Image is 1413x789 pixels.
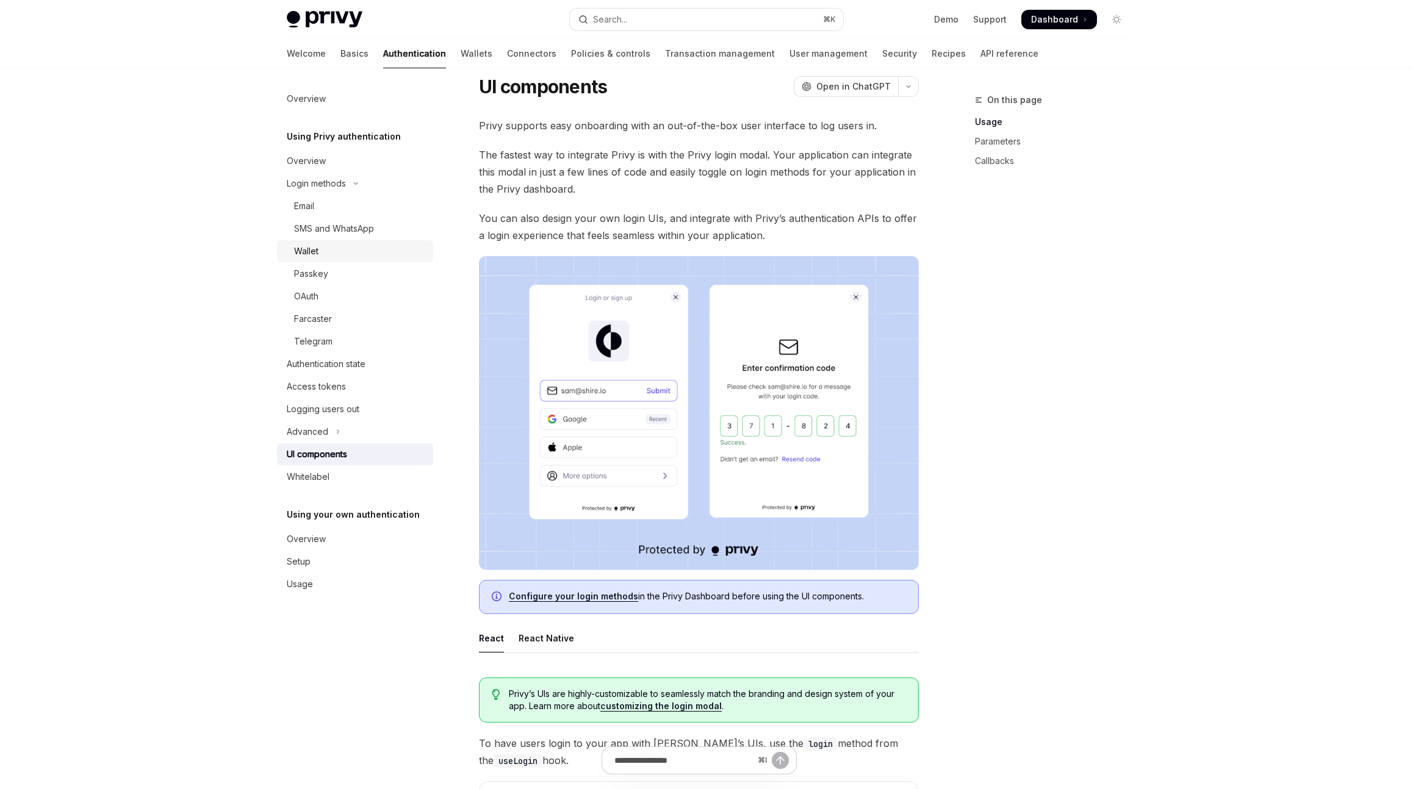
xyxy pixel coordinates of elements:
[277,263,433,285] a: Passkey
[277,421,433,443] button: Toggle Advanced section
[1021,10,1097,29] a: Dashboard
[479,76,607,98] h1: UI components
[277,353,433,375] a: Authentication state
[492,689,500,700] svg: Tip
[287,129,401,144] h5: Using Privy authentication
[934,13,958,26] a: Demo
[287,357,365,371] div: Authentication state
[479,146,919,198] span: The fastest way to integrate Privy is with the Privy login modal. Your application can integrate ...
[287,469,329,484] div: Whitelabel
[277,466,433,488] a: Whitelabel
[277,398,433,420] a: Logging users out
[461,39,492,68] a: Wallets
[277,195,433,217] a: Email
[277,150,433,172] a: Overview
[277,330,433,352] a: Telegram
[287,379,346,394] div: Access tokens
[287,424,328,439] div: Advanced
[1107,10,1126,29] button: Toggle dark mode
[294,289,318,304] div: OAuth
[492,591,504,604] svg: Info
[479,735,919,769] span: To have users login to your app with [PERSON_NAME]’s UIs, use the method from the hook.
[277,285,433,307] a: OAuth
[509,590,906,602] span: in the Privy Dashboard before using the UI components.
[287,39,326,68] a: Welcome
[479,117,919,134] span: Privy supports easy onboarding with an out-of-the-box user interface to log users in.
[973,13,1007,26] a: Support
[287,447,347,462] div: UI components
[789,39,868,68] a: User management
[277,551,433,573] a: Setup
[287,154,326,168] div: Overview
[277,218,433,240] a: SMS and WhatsApp
[287,507,420,522] h5: Using your own authentication
[1031,13,1078,26] span: Dashboard
[294,199,314,213] div: Email
[277,443,433,465] a: UI components
[277,308,433,330] a: Farcaster
[593,12,627,27] div: Search...
[277,88,433,110] a: Overview
[882,39,917,68] a: Security
[287,577,313,591] div: Usage
[277,528,433,550] a: Overview
[287,91,326,106] div: Overview
[277,573,433,595] a: Usage
[980,39,1038,68] a: API reference
[794,76,898,97] button: Open in ChatGPT
[287,532,326,546] div: Overview
[804,737,838,751] code: login
[294,244,318,259] div: Wallet
[287,176,346,191] div: Login methods
[816,80,891,93] span: Open in ChatGPT
[975,112,1136,132] a: Usage
[294,312,332,326] div: Farcaster
[277,173,433,195] button: Toggle Login methods section
[294,221,374,236] div: SMS and WhatsApp
[287,11,362,28] img: light logo
[277,240,433,262] a: Wallet
[479,256,919,570] img: images/Onboard.png
[975,132,1136,151] a: Parameters
[600,701,722,712] a: customizing the login modal
[571,39,650,68] a: Policies & controls
[932,39,966,68] a: Recipes
[823,15,836,24] span: ⌘ K
[340,39,369,68] a: Basics
[277,376,433,398] a: Access tokens
[772,752,789,769] button: Send message
[287,554,311,569] div: Setup
[519,624,574,652] div: React Native
[509,591,638,602] a: Configure your login methods
[665,39,775,68] a: Transaction management
[294,266,328,281] div: Passkey
[479,624,504,652] div: React
[507,39,556,68] a: Connectors
[479,210,919,244] span: You can also design your own login UIs, and integrate with Privy’s authentication APIs to offer a...
[987,93,1042,107] span: On this page
[509,688,906,712] span: Privy’s UIs are highly-customizable to seamlessly match the branding and design system of your ap...
[383,39,446,68] a: Authentication
[614,747,753,774] input: Ask a question...
[975,151,1136,171] a: Callbacks
[287,402,359,416] div: Logging users out
[294,334,333,349] div: Telegram
[570,9,843,30] button: Open search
